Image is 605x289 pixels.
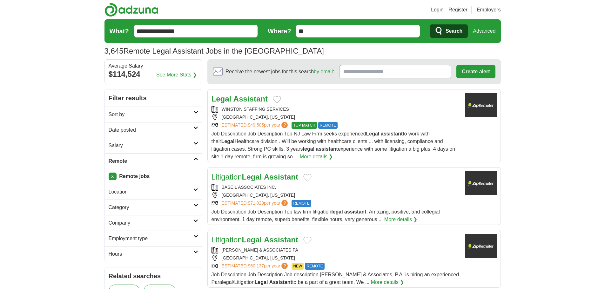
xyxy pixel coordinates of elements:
[318,122,338,129] span: REMOTE
[233,95,268,103] strong: Assistant
[316,146,338,152] strong: assistant
[105,200,202,215] a: Category
[212,209,440,222] span: Job Description Job Description Top law firm litigation . Amazing, positive, and collegial enviro...
[242,235,262,244] strong: Legal
[225,68,334,76] span: Receive the newest jobs for this search :
[212,255,460,261] div: [GEOGRAPHIC_DATA], [US_STATE]
[105,215,202,231] a: Company
[105,122,202,138] a: Date posted
[465,171,497,195] img: Company logo
[212,131,455,159] span: Job Description Job Description Top NJ Law Firm seeks experienced to work with their Healthcare d...
[110,26,129,36] label: What?
[314,69,333,74] a: by email
[221,139,235,144] strong: Legal
[109,235,193,242] h2: Employment type
[446,25,462,37] span: Search
[431,6,443,14] a: Login
[465,93,497,117] img: Company logo
[305,263,324,270] span: REMOTE
[109,157,193,165] h2: Remote
[281,263,288,269] span: ?
[119,174,150,179] strong: Remote jobs
[105,89,202,107] h2: Filter results
[366,131,380,136] strong: Legal
[109,142,193,149] h2: Salary
[105,184,202,200] a: Location
[344,209,366,214] strong: assistant
[109,69,198,80] div: $114,524
[109,173,117,180] a: X
[456,65,495,78] button: Create alert
[222,122,289,129] a: ESTIMATED:$49,505per year?
[109,188,193,196] h2: Location
[104,47,324,55] h1: Remote Legal Assistant Jobs in the [GEOGRAPHIC_DATA]
[109,271,198,281] h2: Related searches
[248,200,264,206] span: $71,029
[248,263,264,268] span: $60,137
[292,263,304,270] span: NEW
[105,107,202,122] a: Sort by
[268,26,291,36] label: Where?
[212,173,298,181] a: LitigationLegal Assistant
[248,122,264,128] span: $49,505
[281,200,288,206] span: ?
[212,106,460,113] div: WINSTON STAFFING SERVICES
[109,111,193,118] h2: Sort by
[381,131,403,136] strong: assistant
[273,96,281,103] button: Add to favorite jobs
[303,237,312,244] button: Add to favorite jobs
[212,95,268,103] a: Legal Assistant
[371,279,404,286] a: More details ❯
[104,3,158,17] img: Adzuna logo
[281,122,288,128] span: ?
[212,192,460,199] div: [GEOGRAPHIC_DATA], [US_STATE]
[477,6,501,14] a: Employers
[264,173,298,181] strong: Assistant
[222,200,289,207] a: ESTIMATED:$71,029per year?
[109,250,193,258] h2: Hours
[105,231,202,246] a: Employment type
[104,45,124,57] span: 3,645
[292,200,311,207] span: REMOTE
[105,153,202,169] a: Remote
[109,63,198,69] div: Average Salary
[109,219,193,227] h2: Company
[300,153,333,161] a: More details ❯
[242,173,262,181] strong: Legal
[384,216,418,223] a: More details ❯
[448,6,467,14] a: Register
[222,263,289,270] a: ESTIMATED:$60,137per year?
[255,279,268,285] strong: Legal
[331,209,343,214] strong: legal
[473,25,495,37] a: Advanced
[303,146,314,152] strong: legal
[212,235,298,244] a: LitigationLegal Assistant
[212,114,460,121] div: [GEOGRAPHIC_DATA], [US_STATE]
[105,138,202,153] a: Salary
[109,204,193,211] h2: Category
[303,174,312,181] button: Add to favorite jobs
[109,126,193,134] h2: Date posted
[212,247,460,253] div: [PERSON_NAME] & ASSOCIATES PA
[105,246,202,262] a: Hours
[212,272,459,285] span: Job Description Job Description Job description [PERSON_NAME] & Associates, P.A. is hiring an exp...
[465,234,497,258] img: Company logo
[269,279,292,285] strong: Assistant
[156,71,197,79] a: See More Stats ❯
[212,184,460,191] div: BASEIL ASSOCIATES INC.
[212,95,232,103] strong: Legal
[430,24,468,38] button: Search
[264,235,298,244] strong: Assistant
[292,122,317,129] span: TOP MATCH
